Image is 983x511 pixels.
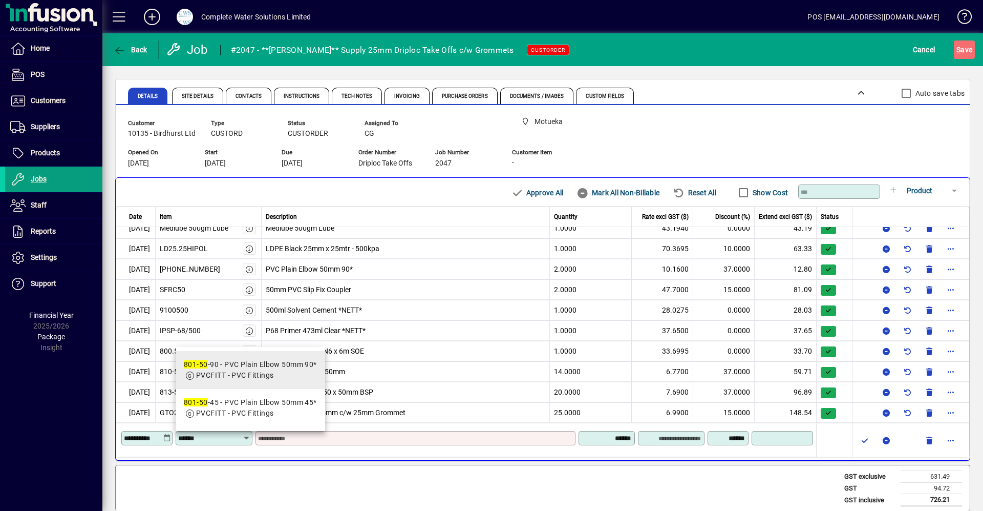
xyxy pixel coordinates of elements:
div: 813-50 [160,387,182,398]
td: PVC Plain Elbow 50mm 90* [262,259,550,279]
td: [DATE] [116,197,156,218]
td: 37.65 [755,320,817,341]
div: 9100500 [160,305,188,316]
div: Job [166,42,210,58]
td: 59.71 [755,361,817,382]
td: 14.0000 [550,361,632,382]
div: IPSP-68/500 [160,325,201,336]
span: Extend excl GST ($) [759,212,812,221]
td: 0.0000 [693,320,755,341]
span: Reports [31,227,56,235]
button: More options [943,220,959,236]
div: [PHONE_NUMBER] [160,264,220,275]
td: 1.0000 [550,341,632,361]
button: Reset All [669,183,720,202]
span: Documents / Images [510,94,564,99]
a: Suppliers [5,114,102,140]
label: Auto save tabs [913,88,965,98]
div: 800.50PN6.6 [160,346,202,357]
button: Profile [168,8,201,26]
span: Customer Item [512,149,573,156]
span: CUSTORD [211,130,243,138]
span: - [512,159,514,167]
td: 0.0000 [693,341,755,361]
span: Purchase Orders [442,94,488,99]
em: 801-50 [184,360,208,369]
span: Back [113,46,147,54]
td: 1.0000 [550,218,632,238]
span: Instructions [284,94,319,99]
td: [DATE] [116,382,156,402]
span: Products [31,149,60,157]
td: 631.49 [901,471,962,483]
div: Medlube 500gm Lube [160,223,228,234]
span: Staff [31,201,47,209]
td: 63.33 [755,238,817,259]
span: Mark All Non-Billable [576,185,659,201]
td: 7.6900 [632,382,693,402]
span: Invoicing [394,94,420,99]
td: GST [839,482,901,494]
td: 37.0000 [693,259,755,279]
span: Discount (%) [715,212,750,221]
span: Custom Fields [586,94,624,99]
td: 6.7700 [632,361,693,382]
td: 28.0275 [632,300,693,320]
span: CG [365,130,374,138]
td: 70.3695 [632,238,693,259]
td: 10.1600 [632,259,693,279]
a: Staff [5,193,102,218]
td: [DATE] [116,218,156,238]
span: Approve All [511,185,563,201]
span: CUSTORDER [288,130,328,138]
td: [DATE] [116,259,156,279]
span: Motueka [517,115,584,128]
td: 28.03 [755,300,817,320]
span: Home [31,44,50,52]
td: 50mm PVC Pipe PN6 x 6m SOE [262,341,550,361]
button: Save [954,40,975,59]
span: 10135 - Birdhurst Ltd [128,130,196,138]
div: SFRC50 [160,284,185,295]
span: Package [37,333,65,341]
td: [DATE] [116,238,156,259]
td: 43.1940 [632,218,693,238]
span: Customer [128,120,196,127]
a: Products [5,140,102,166]
span: CUSTORDER [531,47,565,53]
td: Driploc Take Off 25mm c/w 25mm Grommet [262,402,550,423]
span: S [956,46,960,54]
td: 12.80 [755,259,817,279]
button: More options [943,384,959,400]
td: P68 Primer 473ml Clear *NETT* [262,320,550,341]
a: Customers [5,88,102,114]
td: 2.0000 [550,279,632,300]
span: PVCFITT - PVC Fittings [196,409,274,417]
button: More options [943,363,959,380]
td: LDPE Black 25mm x 25mtr - 500kpa [262,238,550,259]
a: Settings [5,245,102,271]
mat-option: 801-50-90 - PVC Plain Elbow 50mm 90* [176,351,325,389]
td: [DATE] [116,341,156,361]
span: Date [129,212,142,221]
span: Settings [31,253,57,261]
div: Complete Water Solutions Limited [201,9,311,25]
td: [DATE] [116,361,156,382]
span: Item [160,212,172,221]
button: Add [136,8,168,26]
span: Cancel [913,42,935,58]
button: More options [943,261,959,277]
td: 94.72 [901,482,962,494]
span: Site Details [182,94,213,99]
button: More options [943,404,959,421]
div: -90 - PVC Plain Elbow 50mm 90* [184,359,317,370]
span: Customers [31,96,66,105]
span: Motueka [535,116,563,127]
div: POS [EMAIL_ADDRESS][DOMAIN_NAME] [807,9,939,25]
button: Cancel [910,40,938,59]
div: LD25.25HIPOL [160,243,208,254]
td: [DATE] [116,402,156,423]
button: More options [943,240,959,257]
a: Reports [5,219,102,244]
td: 726.21 [901,494,962,506]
